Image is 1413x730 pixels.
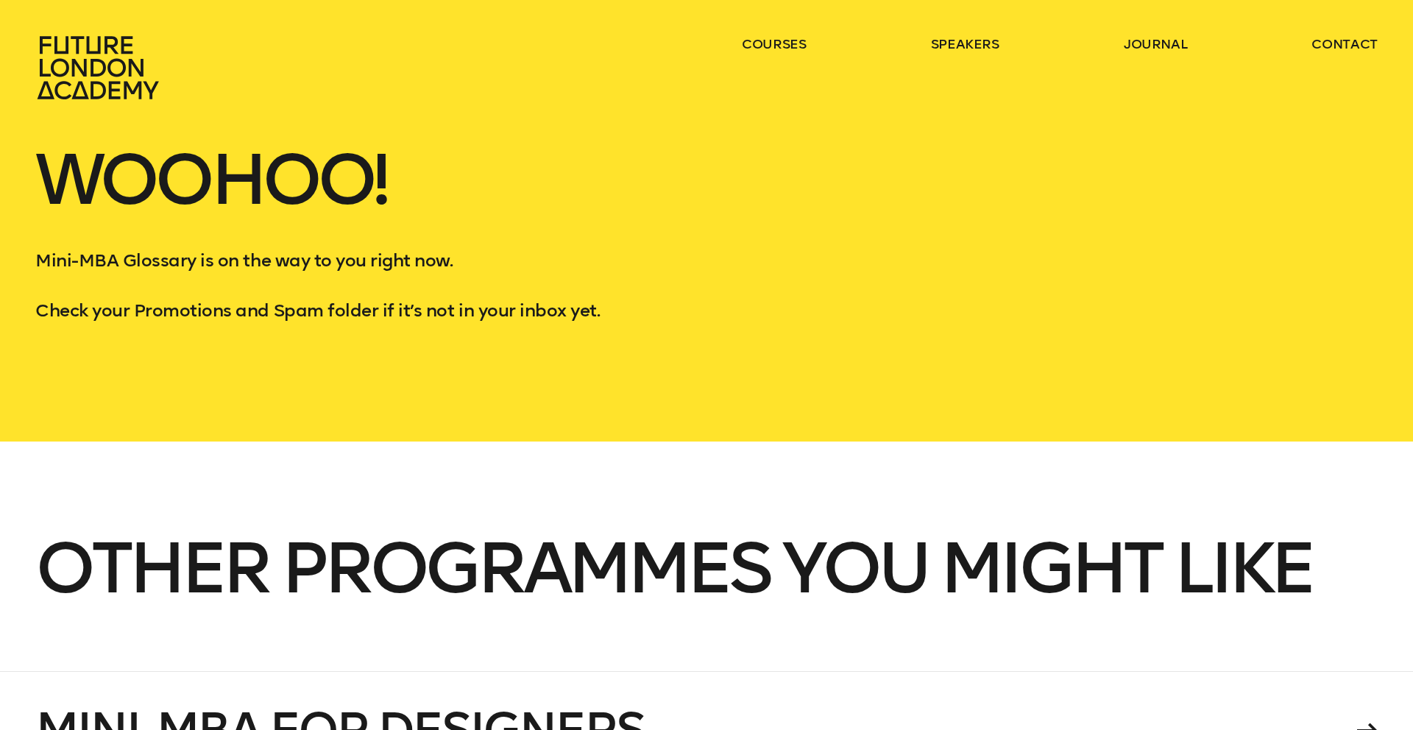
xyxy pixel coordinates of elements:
a: speakers [931,35,999,53]
a: journal [1124,35,1188,53]
a: contact [1311,35,1378,53]
h1: Woohoo! [35,147,1378,247]
p: Mini-MBA Glossary is on the way to you right now. [35,247,1378,274]
span: Other programmes you might like [35,525,1311,611]
a: courses [742,35,807,53]
p: Check your Promotions and Spam folder if it’s not in your inbox yet. [35,297,1378,324]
